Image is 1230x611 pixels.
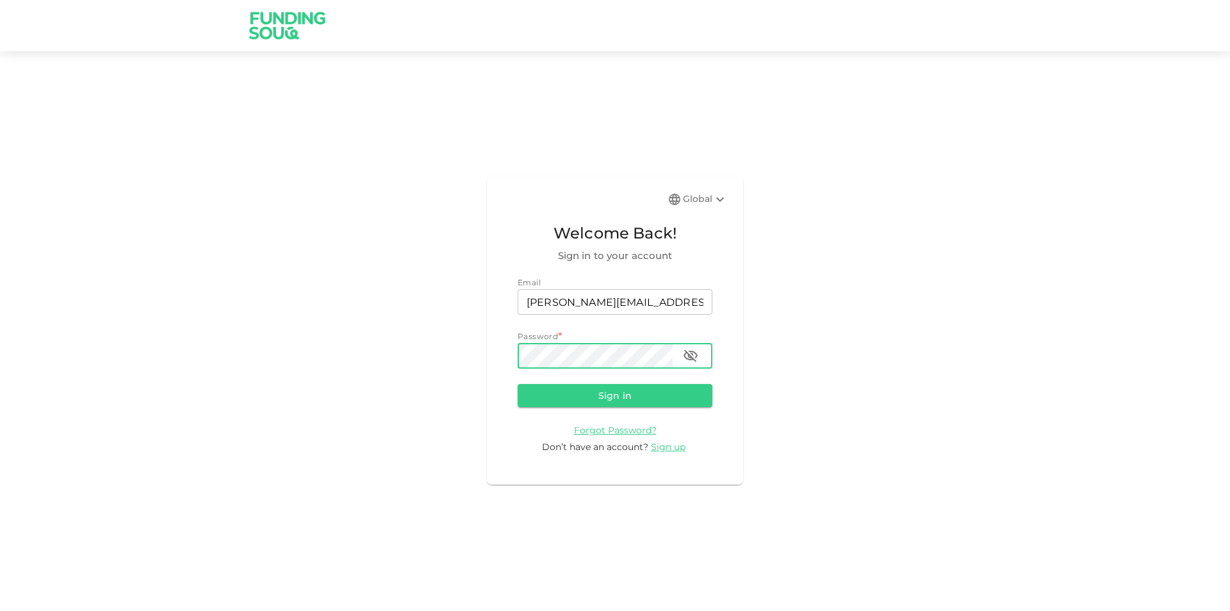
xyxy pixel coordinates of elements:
[518,289,712,315] input: email
[518,248,712,264] span: Sign in to your account
[518,331,558,341] span: Password
[518,384,712,407] button: Sign in
[518,221,712,246] span: Welcome Back!
[683,192,728,207] div: Global
[574,424,657,436] a: Forgot Password?
[542,441,648,453] span: Don’t have an account?
[518,343,673,369] input: password
[518,278,541,287] span: Email
[651,441,685,453] span: Sign up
